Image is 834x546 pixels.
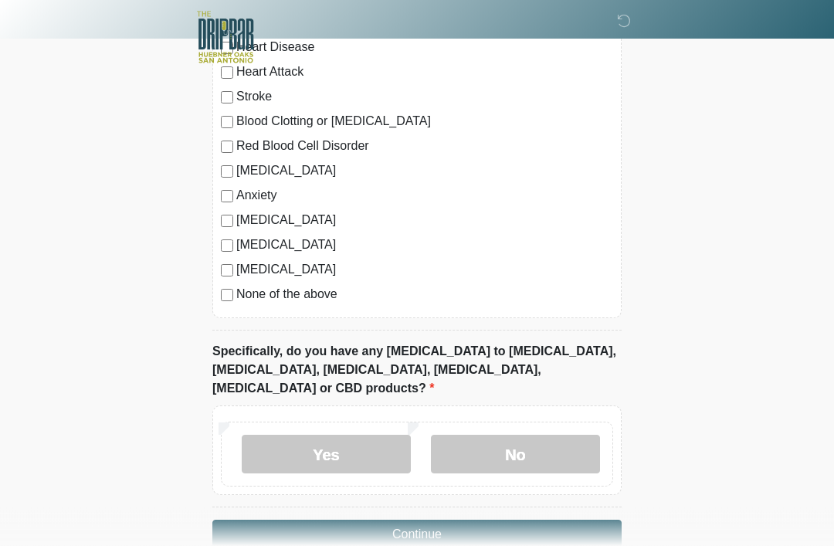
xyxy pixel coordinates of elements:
input: None of the above [221,290,233,302]
label: Blood Clotting or [MEDICAL_DATA] [236,113,613,131]
img: The DRIPBaR - The Strand at Huebner Oaks Logo [197,12,254,63]
input: Blood Clotting or [MEDICAL_DATA] [221,117,233,129]
label: None of the above [236,286,613,304]
input: Anxiety [221,191,233,203]
label: Stroke [236,88,613,107]
input: [MEDICAL_DATA] [221,215,233,228]
label: [MEDICAL_DATA] [236,261,613,280]
label: No [431,436,600,474]
input: [MEDICAL_DATA] [221,265,233,277]
label: Specifically, do you have any [MEDICAL_DATA] to [MEDICAL_DATA], [MEDICAL_DATA], [MEDICAL_DATA], [... [212,343,622,398]
label: Yes [242,436,411,474]
label: [MEDICAL_DATA] [236,236,613,255]
label: Red Blood Cell Disorder [236,137,613,156]
input: [MEDICAL_DATA] [221,240,233,253]
label: [MEDICAL_DATA] [236,162,613,181]
input: Stroke [221,92,233,104]
input: [MEDICAL_DATA] [221,166,233,178]
input: Red Blood Cell Disorder [221,141,233,154]
label: [MEDICAL_DATA] [236,212,613,230]
label: Anxiety [236,187,613,205]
